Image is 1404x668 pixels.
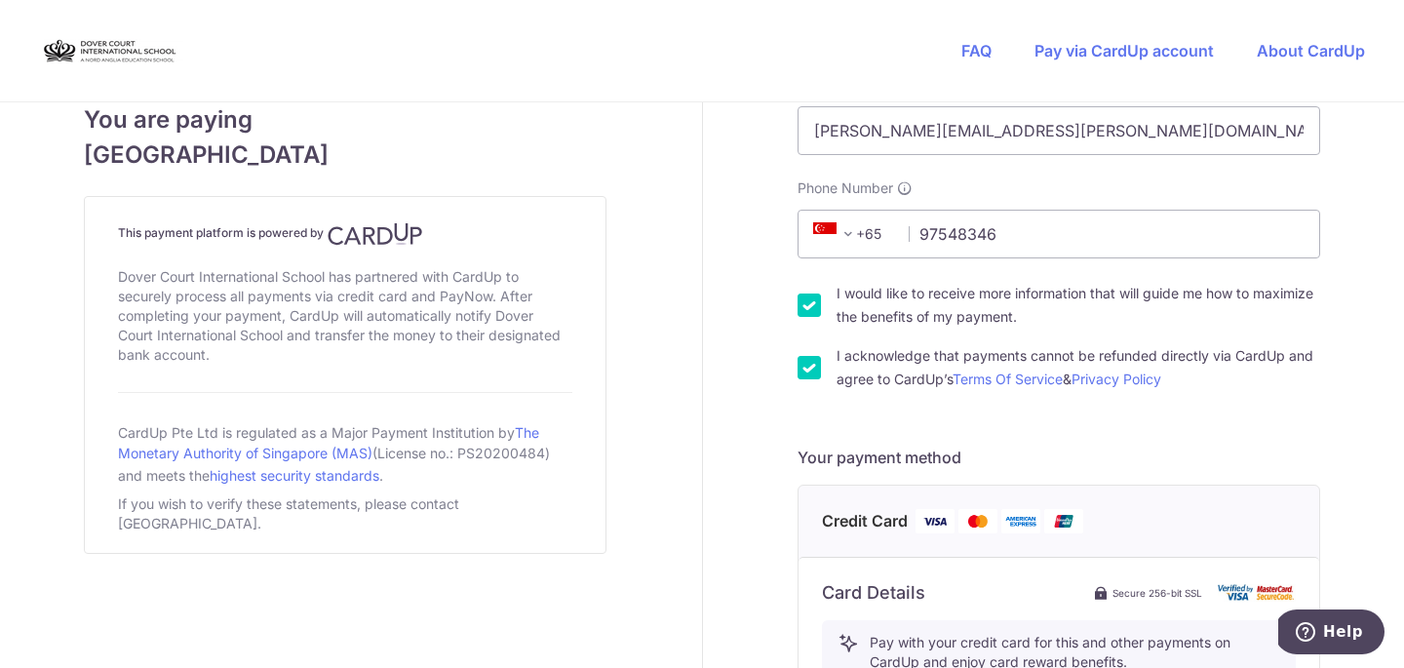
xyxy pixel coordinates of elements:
[118,222,572,246] h4: This payment platform is powered by
[118,263,572,369] div: Dover Court International School has partnered with CardUp to securely process all payments via c...
[1278,609,1384,658] iframe: Opens a widget where you can find more information
[1034,41,1214,60] a: Pay via CardUp account
[84,138,606,173] span: [GEOGRAPHIC_DATA]
[961,41,992,60] a: FAQ
[1218,584,1296,601] img: card secure
[798,178,893,198] span: Phone Number
[1072,371,1161,387] a: Privacy Policy
[813,222,860,246] span: +65
[837,344,1320,391] label: I acknowledge that payments cannot be refunded directly via CardUp and agree to CardUp’s &
[807,222,895,246] span: +65
[1112,585,1202,601] span: Secure 256-bit SSL
[328,222,423,246] img: CardUp
[84,102,606,138] span: You are paying
[1001,509,1040,533] img: American Express
[953,371,1063,387] a: Terms Of Service
[822,509,908,533] span: Credit Card
[118,416,572,491] div: CardUp Pte Ltd is regulated as a Major Payment Institution by (License no.: PS20200484) and meets...
[118,491,572,537] div: If you wish to verify these statements, please contact [GEOGRAPHIC_DATA].
[822,581,925,605] h6: Card Details
[1257,41,1365,60] a: About CardUp
[958,509,997,533] img: Mastercard
[1044,509,1083,533] img: Union Pay
[798,446,1320,469] h5: Your payment method
[837,282,1320,329] label: I would like to receive more information that will guide me how to maximize the benefits of my pa...
[916,509,955,533] img: Visa
[798,106,1320,155] input: Email address
[210,467,379,484] a: highest security standards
